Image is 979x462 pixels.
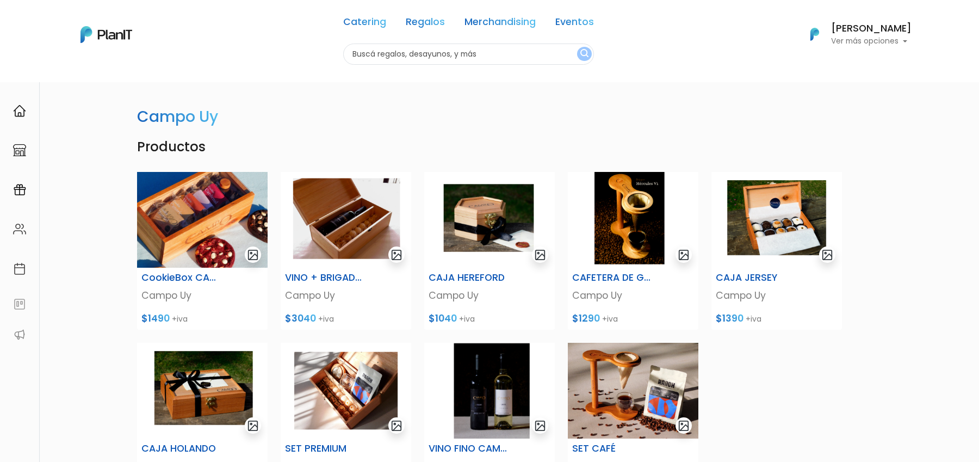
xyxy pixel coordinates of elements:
img: partners-52edf745621dab592f3b2c58e3bca9d71375a7ef29c3b500c9f145b62cc070d4.svg [13,328,26,341]
img: Captura_de_pantalla_2024-08-20_124713.png [568,172,698,268]
span: $1390 [716,312,743,325]
input: Buscá regalos, desayunos, y más [343,44,594,65]
span: $3040 [285,312,316,325]
p: Campo Uy [285,288,407,303]
h6: VINO FINO CAMPO [429,443,510,454]
a: Eventos [555,17,594,30]
img: gallery-light [534,249,547,261]
h6: [PERSON_NAME] [831,24,912,34]
span: +iva [318,313,334,324]
img: WhatsApp_Image_2025-02-28_at_13.20.25__1_.jpeg [568,343,698,439]
img: feedback-78b5a0c8f98aac82b08bfc38622c3050aee476f2c9584af64705fc4e61158814.svg [13,298,26,311]
h6: SET PREMIUM [285,443,366,454]
a: gallery-light CookieBox CAMPO Campo Uy $1490 +iva [131,172,274,330]
h6: CookieBox CAMPO [141,272,222,284]
h6: SET CAFÉ [572,443,653,454]
img: gallery-light [534,420,547,432]
h6: CAJA HEREFORD [429,272,510,284]
h6: CAJA JERSEY [716,272,797,284]
span: $1290 [572,312,600,325]
a: gallery-light CAJA HEREFORD Campo Uy $1040 +iva [418,172,561,330]
span: +iva [172,313,188,324]
img: Captura_de_pantalla_2024-08-22_154757.png [281,172,411,268]
h6: CAJA HOLANDO [141,443,222,454]
a: Catering [343,17,386,30]
p: Campo Uy [429,288,550,303]
h3: Campo Uy [137,108,218,126]
h6: VINO + BRIGADEIROS PREMIUM [285,272,366,284]
img: gallery-light [247,420,259,432]
p: Campo Uy [716,288,838,303]
span: +iva [602,313,618,324]
img: gallery-light [678,249,690,261]
p: Campo Uy [141,288,263,303]
img: gallery-light [391,420,403,432]
button: PlanIt Logo [PERSON_NAME] Ver más opciones [796,20,912,48]
span: $1490 [141,312,170,325]
img: gallery-light [821,249,834,261]
a: gallery-light CAFETERA DE GOTEO Campo Uy $1290 +iva [561,172,705,330]
a: Merchandising [464,17,536,30]
h6: CAFETERA DE GOTEO [572,272,653,284]
img: gallery-light [391,249,403,261]
img: gallery-light [247,249,259,261]
img: calendar-87d922413cdce8b2cf7b7f5f62616a5cf9e4887200fb71536465627b3292af00.svg [13,262,26,275]
p: Campo Uy [572,288,694,303]
img: Captura_de_pantalla_2024-08-20_130538.png [424,172,555,268]
span: $1040 [429,312,457,325]
h4: Productos [131,139,848,155]
span: +iva [459,313,475,324]
img: PlanIt Logo [80,26,132,43]
a: gallery-light CAJA JERSEY Campo Uy $1390 +iva [705,172,848,330]
a: Regalos [406,17,445,30]
img: Dise%C3%B1o_sin_t%C3%ADtulo_-_2024-11-18T160107.046.png [281,343,411,439]
img: marketplace-4ceaa7011d94191e9ded77b95e3339b90024bf715f7c57f8cf31f2d8c509eaba.svg [13,144,26,157]
img: gallery-light [678,420,690,432]
img: Captura_de_pantalla_2024-08-22_145929.png [137,343,268,439]
img: people-662611757002400ad9ed0e3c099ab2801c6687ba6c219adb57efc949bc21e19d.svg [13,223,26,236]
img: home-e721727adea9d79c4d83392d1f703f7f8bce08238fde08b1acbfd93340b81755.svg [13,104,26,118]
img: PlanIt Logo [803,22,827,46]
span: +iva [746,313,761,324]
img: campaigns-02234683943229c281be62815700db0a1741e53638e28bf9629b52c665b00959.svg [13,183,26,196]
p: Ver más opciones [831,38,912,45]
img: Captura_de_pantalla_2024-08-22_153643.png [424,343,555,439]
img: WhatsApp_Image_2025-07-21_at_20.21.58.jpeg [137,172,268,268]
img: search_button-432b6d5273f82d61273b3651a40e1bd1b912527efae98b1b7a1b2c0702e16a8d.svg [580,49,588,59]
img: Captura_de_pantalla_2024-08-22_144724.png [711,172,842,268]
a: gallery-light VINO + BRIGADEIROS PREMIUM Campo Uy $3040 +iva [274,172,418,330]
